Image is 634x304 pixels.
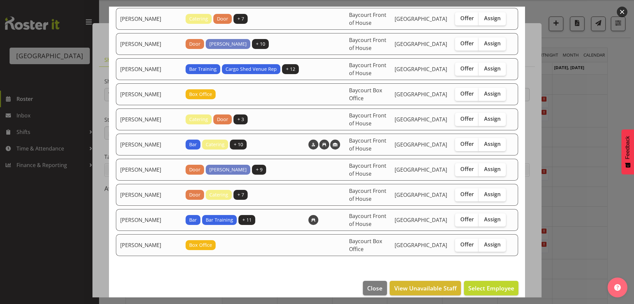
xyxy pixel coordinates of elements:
span: + 7 [237,191,244,198]
span: Bar [189,141,197,148]
span: Catering [189,15,208,22]
td: [PERSON_NAME] [116,234,182,256]
span: + 10 [234,141,243,148]
span: [GEOGRAPHIC_DATA] [395,15,447,22]
td: [PERSON_NAME] [116,58,182,80]
span: Door [189,166,200,173]
span: Door [217,116,228,123]
span: [GEOGRAPHIC_DATA] [395,241,447,249]
span: Assign [484,90,501,97]
td: [PERSON_NAME] [116,83,182,105]
span: Baycourt Box Office [349,238,382,253]
td: [PERSON_NAME] [116,8,182,30]
span: + 3 [237,116,244,123]
span: Assign [484,216,501,223]
span: Offer [460,115,474,122]
td: [PERSON_NAME] [116,209,182,231]
span: Offer [460,90,474,97]
span: + 12 [286,65,295,73]
span: + 10 [256,40,265,48]
span: Assign [484,115,501,122]
span: Box Office [189,241,212,249]
button: Feedback - Show survey [621,129,634,174]
span: Catering [206,141,225,148]
span: Assign [484,141,501,147]
span: Offer [460,166,474,172]
span: Baycourt Box Office [349,87,382,102]
span: [GEOGRAPHIC_DATA] [395,116,447,123]
span: + 9 [256,166,263,173]
span: Catering [209,191,228,198]
span: Assign [484,191,501,197]
span: Select Employee [468,284,514,292]
button: View Unavailable Staff [390,281,461,295]
span: Baycourt Front of House [349,187,386,202]
span: Close [367,284,382,292]
span: Offer [460,191,474,197]
span: Cargo Shed Venue Rep [226,65,277,73]
span: Baycourt Front of House [349,162,386,177]
span: Assign [484,40,501,47]
button: Close [363,281,387,295]
span: [GEOGRAPHIC_DATA] [395,65,447,73]
span: [GEOGRAPHIC_DATA] [395,141,447,148]
td: [PERSON_NAME] [116,159,182,181]
span: Door [189,191,200,198]
span: [GEOGRAPHIC_DATA] [395,91,447,98]
td: [PERSON_NAME] [116,109,182,130]
span: [PERSON_NAME] [209,40,247,48]
span: Baycourt Front of House [349,137,386,152]
span: + 7 [237,15,244,22]
span: View Unavailable Staff [394,284,457,292]
span: Offer [460,141,474,147]
button: Select Employee [464,281,518,295]
span: + 11 [242,216,252,224]
span: Box Office [189,91,212,98]
span: [GEOGRAPHIC_DATA] [395,216,447,224]
span: [PERSON_NAME] [209,166,247,173]
span: Bar Training [189,65,217,73]
span: Offer [460,40,474,47]
span: [GEOGRAPHIC_DATA] [395,191,447,198]
span: Baycourt Front of House [349,62,386,77]
td: [PERSON_NAME] [116,184,182,206]
span: Feedback [625,136,631,159]
span: [GEOGRAPHIC_DATA] [395,166,447,173]
span: Baycourt Front of House [349,36,386,52]
span: Offer [460,241,474,248]
span: Catering [189,116,208,123]
span: Bar [189,216,197,224]
span: Baycourt Front of House [349,11,386,26]
span: Baycourt Front of House [349,112,386,127]
span: Offer [460,65,474,72]
span: Assign [484,15,501,22]
td: [PERSON_NAME] [116,33,182,55]
img: help-xxl-2.png [614,284,621,291]
span: Bar Training [206,216,233,224]
span: Door [189,40,200,48]
span: Assign [484,166,501,172]
span: Baycourt Front of House [349,212,386,228]
span: [GEOGRAPHIC_DATA] [395,40,447,48]
span: Offer [460,216,474,223]
span: Assign [484,241,501,248]
span: Door [217,15,228,22]
span: Assign [484,65,501,72]
td: [PERSON_NAME] [116,134,182,155]
span: Offer [460,15,474,22]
